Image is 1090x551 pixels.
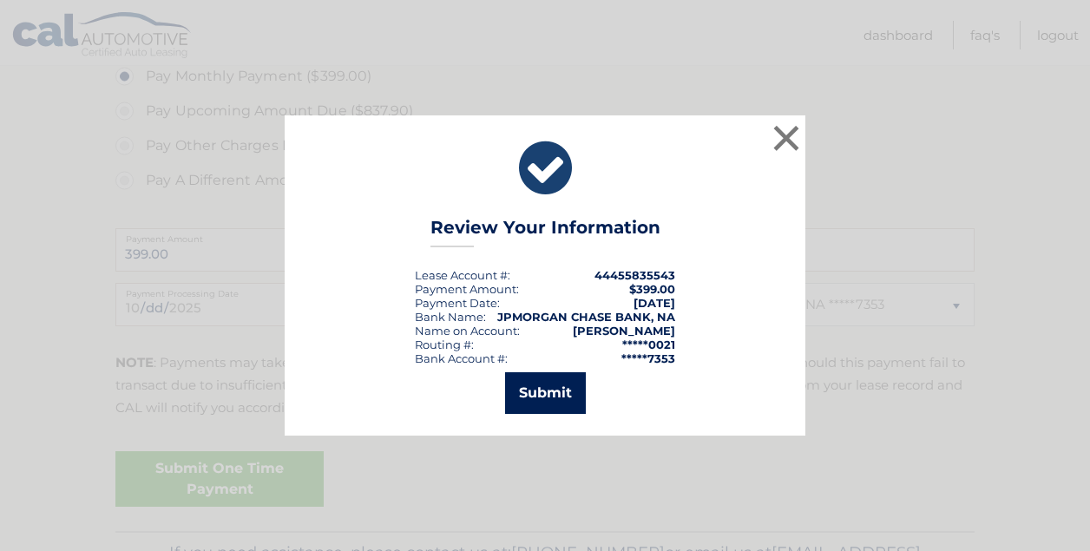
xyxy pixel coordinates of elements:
h3: Review Your Information [430,217,660,247]
span: [DATE] [634,296,675,310]
div: Routing #: [415,338,474,351]
div: Name on Account: [415,324,520,338]
strong: [PERSON_NAME] [573,324,675,338]
div: : [415,296,500,310]
button: Submit [505,372,586,414]
div: Bank Name: [415,310,486,324]
span: Payment Date [415,296,497,310]
strong: 44455835543 [594,268,675,282]
div: Bank Account #: [415,351,508,365]
strong: JPMORGAN CHASE BANK, NA [497,310,675,324]
button: × [769,121,804,155]
span: $399.00 [629,282,675,296]
div: Lease Account #: [415,268,510,282]
div: Payment Amount: [415,282,519,296]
